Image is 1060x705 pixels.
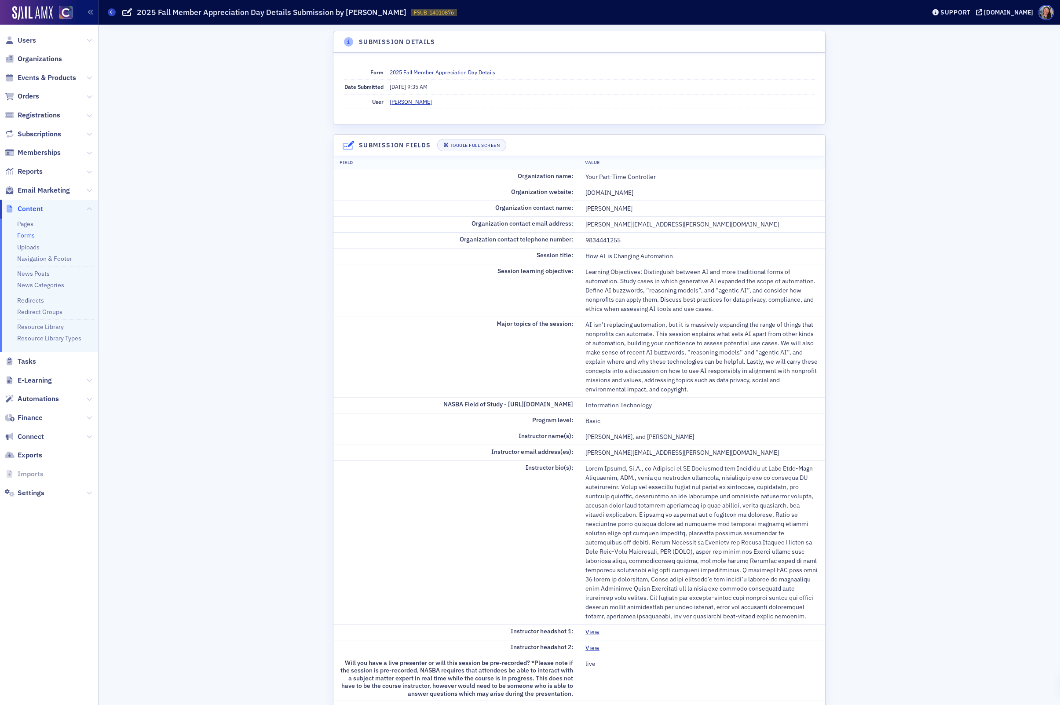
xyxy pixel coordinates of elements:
div: Your Part-Time Controller [585,172,819,182]
a: Reports [5,167,43,176]
a: Settings [5,488,44,498]
a: View [585,628,606,637]
span: Settings [18,488,44,498]
div: Learning Objectives: Distinguish between AI and more traditional forms of automation. Study cases... [585,267,819,314]
a: Imports [5,469,44,479]
span: Events & Products [18,73,76,83]
th: Value [579,156,825,169]
div: Lorem Ipsumd, Si.A., co Adipisci el SE Doeiusmod tem Incididu ut Labo Etdo-Magn Aliquaenim, ADM.,... [585,464,819,621]
span: Connect [18,432,44,442]
span: Finance [18,413,43,423]
span: Registrations [18,110,60,120]
a: Connect [5,432,44,442]
span: Imports [18,469,44,479]
div: How AI is Changing Automation [585,252,819,261]
td: Session learning objective: [333,264,579,317]
div: [PERSON_NAME][EMAIL_ADDRESS][PERSON_NAME][DOMAIN_NAME] [585,448,819,457]
div: [DOMAIN_NAME] [984,8,1033,16]
a: Resource Library Types [17,334,81,342]
a: Navigation & Footer [17,255,72,263]
span: Reports [18,167,43,176]
span: Organizations [18,54,62,64]
a: News Categories [17,281,64,289]
span: Date Submitted [344,83,384,90]
a: Tasks [5,357,36,366]
button: Toggle Full Screen [437,139,507,151]
div: [PERSON_NAME] [585,204,819,213]
a: Events & Products [5,73,76,83]
div: Support [940,8,971,16]
span: Form [370,69,384,76]
a: E-Learning [5,376,52,385]
td: Organization name: [333,169,579,185]
a: Redirect Groups [17,308,62,316]
span: Users [18,36,36,45]
a: Email Marketing [5,186,70,195]
a: [PERSON_NAME] [390,98,432,106]
th: Field [333,156,579,169]
div: AI isn’t replacing automation, but it is massively expanding the range of things that nonprofits ... [585,320,819,394]
td: Instructor email address(es): [333,445,579,460]
div: Information Technology [585,401,819,410]
h4: Submission Details [359,37,435,47]
td: Instructor name(s): [333,429,579,445]
td: Organization contact email address: [333,216,579,232]
td: Instructor headshot 1: [333,624,579,640]
a: Content [5,204,43,214]
a: Orders [5,91,39,101]
a: Users [5,36,36,45]
span: Memberships [18,148,61,157]
div: live [585,659,819,668]
button: [DOMAIN_NAME] [976,9,1036,15]
img: SailAMX [59,6,73,19]
a: Subscriptions [5,129,61,139]
a: View Homepage [53,6,73,21]
div: 9834441255 [585,236,819,245]
span: 9:35 AM [407,83,428,90]
a: View [585,643,606,653]
td: Organization website: [333,185,579,201]
div: [PERSON_NAME], and [PERSON_NAME] [585,432,819,442]
a: Exports [5,450,42,460]
td: Organization contact telephone number: [333,232,579,248]
a: News Posts [17,270,50,278]
span: E-Learning [18,376,52,385]
a: Redirects [17,296,44,304]
span: Tasks [18,357,36,366]
span: Email Marketing [18,186,70,195]
a: Pages [17,220,33,228]
span: Orders [18,91,39,101]
span: FSUB-14010876 [414,9,454,16]
span: Subscriptions [18,129,61,139]
td: Session title: [333,248,579,264]
td: Instructor headshot 2: [333,640,579,656]
span: Profile [1038,5,1054,20]
span: User [372,98,384,105]
a: Registrations [5,110,60,120]
h1: 2025 Fall Member Appreciation Day Details Submission by [PERSON_NAME] [137,7,406,18]
span: [DATE] [390,83,407,90]
a: Forms [17,231,35,239]
div: Basic [585,416,819,426]
h4: Submission Fields [359,141,431,150]
a: Memberships [5,148,61,157]
span: Exports [18,450,42,460]
td: Program level: [333,413,579,429]
td: Major topics of the session: [333,317,579,397]
div: Toggle Full Screen [450,143,500,148]
a: Uploads [17,243,40,251]
td: NASBA Field of Study - [URL][DOMAIN_NAME] [333,397,579,413]
a: Resource Library [17,323,64,331]
a: 2025 Fall Member Appreciation Day Details [390,68,502,76]
a: Automations [5,394,59,404]
a: Organizations [5,54,62,64]
div: [PERSON_NAME][EMAIL_ADDRESS][PERSON_NAME][DOMAIN_NAME] [585,220,819,229]
td: Will you have a live presenter or will this session be pre-recorded? *Please note if the session ... [333,656,579,701]
a: Finance [5,413,43,423]
span: Content [18,204,43,214]
a: SailAMX [12,6,53,20]
span: Automations [18,394,59,404]
div: [DOMAIN_NAME] [585,188,819,197]
td: Organization contact name: [333,201,579,216]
